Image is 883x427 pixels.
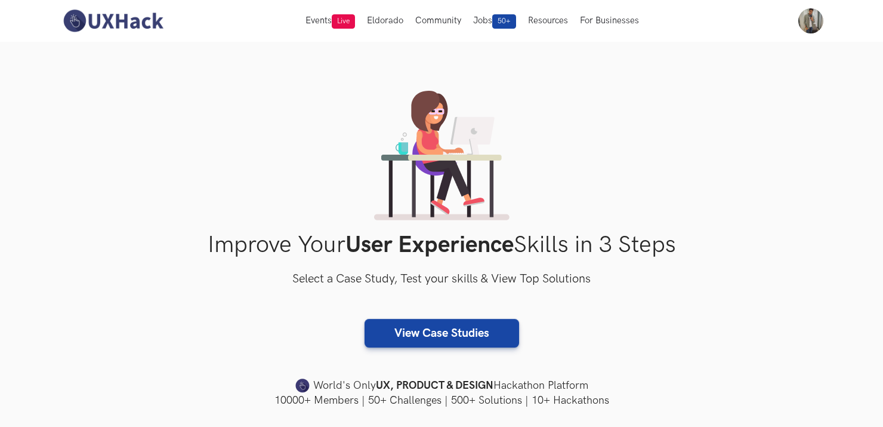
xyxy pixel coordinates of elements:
img: lady working on laptop [374,91,510,220]
h1: Improve Your Skills in 3 Steps [60,231,823,259]
h3: Select a Case Study, Test your skills & View Top Solutions [60,270,823,289]
img: UXHack-logo.png [60,8,166,33]
strong: UX, PRODUCT & DESIGN [376,377,493,394]
a: View Case Studies [365,319,519,348]
strong: User Experience [345,231,514,259]
h4: World's Only Hackathon Platform [60,377,823,394]
h4: 10000+ Members | 50+ Challenges | 500+ Solutions | 10+ Hackathons [60,393,823,408]
span: Live [332,14,355,29]
img: uxhack-favicon-image.png [295,378,310,394]
img: Your profile pic [798,8,823,33]
span: 50+ [492,14,516,29]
